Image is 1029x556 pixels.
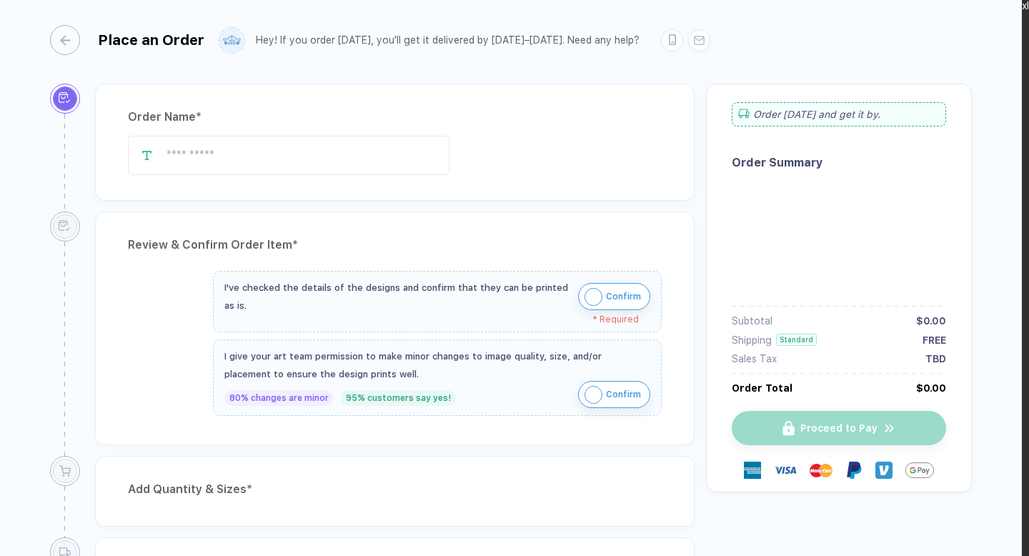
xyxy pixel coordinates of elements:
img: visa [774,459,797,482]
button: iconConfirm [578,381,650,408]
img: icon [585,386,602,404]
div: $0.00 [916,315,946,327]
div: I give your art team permission to make minor changes to image quality, size, and/or placement to... [224,347,650,383]
img: GPay [905,456,934,485]
img: Paypal [845,462,863,479]
div: Order Total [732,382,792,394]
span: Confirm [606,383,641,406]
div: Review & Confirm Order Item [128,234,662,257]
div: Order Summary [732,156,946,169]
div: TBD [925,353,946,364]
img: user profile [219,28,244,53]
div: Subtotal [732,315,772,327]
div: I've checked the details of the designs and confirm that they can be printed as is. [224,279,571,314]
img: express [744,462,761,479]
div: $0.00 [916,382,946,394]
div: FREE [923,334,946,346]
img: Venmo [875,462,893,479]
img: master-card [810,459,832,482]
div: 95% customers say yes! [341,390,456,406]
div: Standard [776,334,817,346]
div: Place an Order [98,31,204,49]
div: Shipping [732,334,772,346]
div: * Required [224,314,639,324]
div: Order [DATE] and get it by . [732,102,946,126]
span: Confirm [606,285,641,308]
div: Sales Tax [732,353,777,364]
div: 80% changes are minor [224,390,334,406]
div: Order Name [128,106,662,129]
img: icon [585,288,602,306]
div: Hey! If you order [DATE], you'll get it delivered by [DATE]–[DATE]. Need any help? [256,34,640,46]
button: iconConfirm [578,283,650,310]
div: Add Quantity & Sizes [128,478,662,501]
